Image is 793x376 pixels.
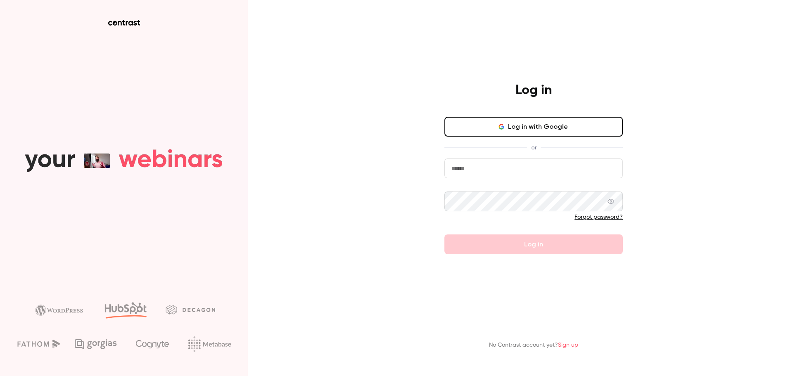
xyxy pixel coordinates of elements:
[444,117,623,137] button: Log in with Google
[575,214,623,220] a: Forgot password?
[515,82,552,99] h4: Log in
[558,342,578,348] a: Sign up
[166,305,215,314] img: decagon
[527,143,541,152] span: or
[489,341,578,350] p: No Contrast account yet?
